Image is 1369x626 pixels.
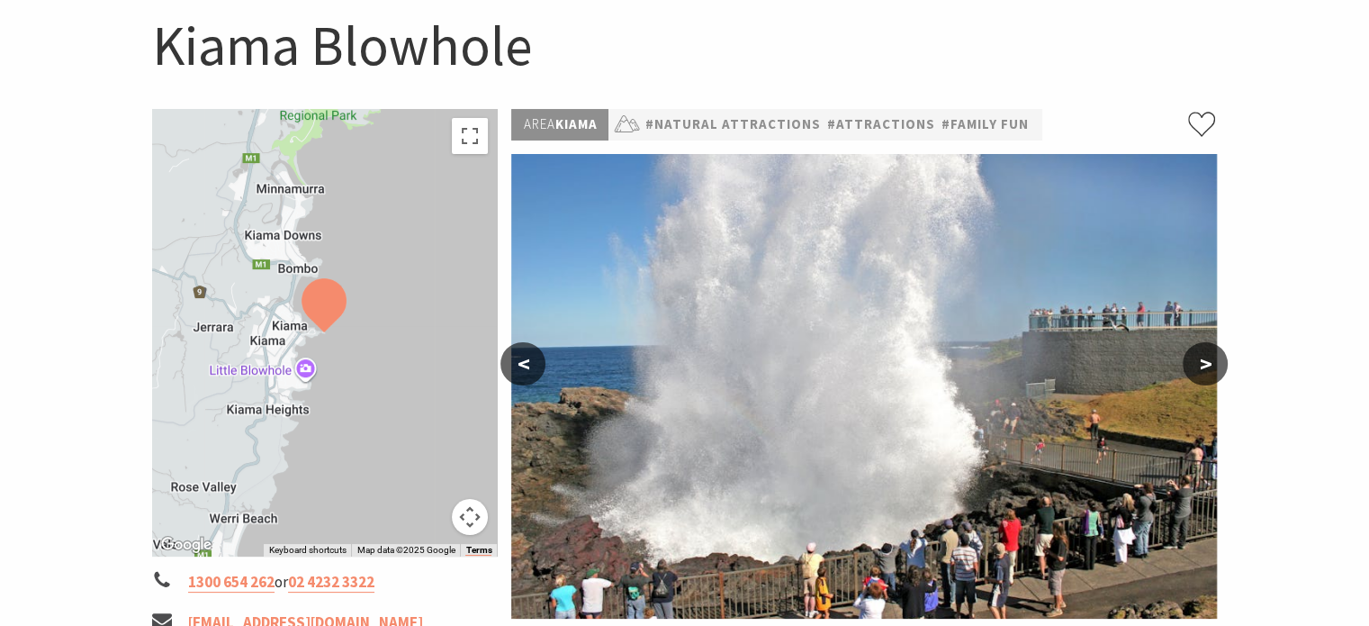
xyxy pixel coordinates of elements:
[452,118,488,154] button: Toggle fullscreen view
[152,570,498,594] li: or
[500,342,545,386] button: <
[157,533,216,557] a: Open this area in Google Maps (opens a new window)
[157,533,216,557] img: Google
[152,9,1218,82] h1: Kiama Blowhole
[1183,342,1228,386] button: >
[288,572,374,593] a: 02 4232 3322
[511,109,608,141] p: Kiama
[465,545,491,556] a: Terms (opens in new tab)
[523,115,554,132] span: Area
[268,544,346,557] button: Keyboard shortcuts
[188,572,275,593] a: 1300 654 262
[356,545,455,555] span: Map data ©2025 Google
[826,113,934,136] a: #Attractions
[941,113,1028,136] a: #Family Fun
[452,499,488,535] button: Map camera controls
[644,113,820,136] a: #Natural Attractions
[511,154,1217,619] img: Kiama Blowhole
